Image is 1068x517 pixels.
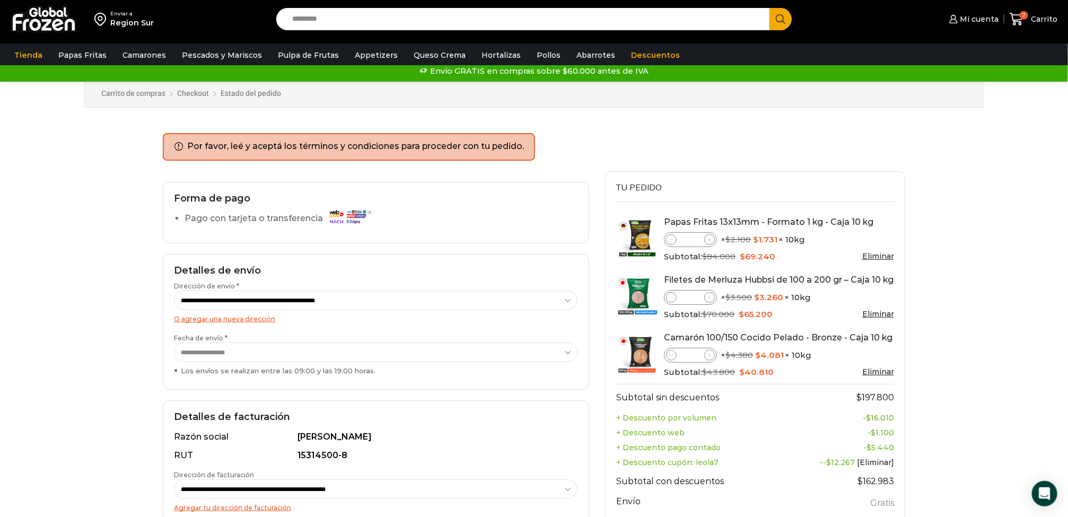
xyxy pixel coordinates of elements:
span: $ [702,367,707,377]
td: - [784,410,894,425]
h2: Forma de pago [174,193,578,205]
div: Subtotal: [664,309,894,320]
th: Subtotal con descuentos [616,470,784,494]
a: Papas Fritas [53,45,112,65]
a: Pescados y Mariscos [177,45,267,65]
bdi: 3.500 [725,292,752,302]
a: Eliminar [862,251,894,261]
div: RUT [174,450,295,462]
a: Camarones [117,45,171,65]
span: $ [725,350,730,360]
span: $ [856,392,862,402]
img: Pago con tarjeta o transferencia [326,207,374,226]
span: 12.267 [826,458,855,467]
a: Pulpa de Frutas [273,45,344,65]
bdi: 65.200 [739,309,773,319]
bdi: 1.100 [871,428,894,437]
a: Papas Fritas 13x13mm - Formato 1 kg - Caja 10 kg [664,217,873,227]
bdi: 1.731 [753,234,777,244]
select: Dirección de facturación [174,479,577,499]
a: Abarrotes [571,45,620,65]
bdi: 70.000 [702,309,734,319]
a: Tienda [9,45,48,65]
span: $ [702,309,707,319]
div: × × 10kg [664,290,894,305]
th: + Descuento pago contado [616,440,784,455]
bdi: 69.240 [740,251,775,261]
a: Mi cuenta [947,8,999,30]
td: - [784,440,894,455]
div: Los envíos se realizan entre las 09:00 y las 19:00 horas. [174,366,578,376]
div: Open Intercom Messenger [1032,481,1057,506]
th: + Descuento web [616,425,784,440]
h2: Detalles de facturación [174,411,578,423]
td: -- [784,455,894,470]
a: Filetes de Merluza Hubbsi de 100 a 200 gr – Caja 10 kg [664,275,894,285]
input: Product quantity [677,349,704,362]
label: Gratis [870,496,894,511]
input: Product quantity [677,291,704,304]
a: Pollos [531,45,566,65]
span: 7 [1020,11,1028,20]
a: Eliminar [862,367,894,376]
a: Eliminar [862,309,894,319]
label: Dirección de facturación [174,470,578,499]
div: × × 10kg [664,232,894,247]
span: $ [739,309,744,319]
span: $ [740,251,745,261]
span: $ [755,350,760,360]
h2: Detalles de envío [174,265,578,277]
label: Fecha de envío * [174,334,578,376]
span: $ [871,428,876,437]
label: Dirección de envío * [174,282,578,310]
bdi: 4.380 [725,350,753,360]
span: $ [739,367,745,377]
bdi: 84.000 [702,251,736,261]
a: Appetizers [349,45,403,65]
select: Fecha de envío * Los envíos se realizan entre las 09:00 y las 19:00 horas. [174,343,577,362]
select: Dirección de envío * [174,291,577,310]
div: Razón social [174,431,295,443]
a: 7 Carrito [1010,7,1057,32]
bdi: 162.983 [857,476,894,486]
div: Subtotal: [664,366,894,378]
img: address-field-icon.svg [94,10,110,28]
div: × × 10kg [664,348,894,363]
bdi: 4.081 [755,350,784,360]
label: Pago con tarjeta o transferencia [185,209,377,228]
input: Product quantity [677,233,704,246]
div: Region Sur [110,17,154,28]
bdi: 40.810 [739,367,774,377]
bdi: 3.260 [754,292,783,302]
a: Hortalizas [476,45,526,65]
a: Camarón 100/150 Cocido Pelado - Bronze - Caja 10 kg [664,332,892,343]
div: Subtotal: [664,251,894,262]
bdi: 197.800 [856,392,894,402]
th: + Descuento cupón: leola7 [616,455,784,470]
a: O agregar una nueva dirección [174,315,275,323]
bdi: 5.440 [866,443,894,452]
bdi: 43.800 [702,367,735,377]
a: Descuentos [626,45,685,65]
span: $ [702,251,707,261]
span: $ [857,476,863,486]
th: + Descuento por volumen [616,410,784,425]
span: $ [754,292,759,302]
div: 15314500-8 [297,450,572,462]
bdi: 16.010 [866,413,894,423]
span: $ [826,458,831,467]
li: Por favor, leé y aceptá los términos y condiciones para proceder con tu pedido. [187,141,524,153]
th: Subtotal sin descuentos [616,384,784,410]
td: - [784,425,894,440]
button: Search button [769,8,792,30]
span: $ [725,292,730,302]
span: $ [866,443,871,452]
a: [Eliminar] [857,458,894,467]
div: [PERSON_NAME] [297,431,572,443]
a: Carrito de compras [102,89,166,99]
span: Tu pedido [616,182,662,194]
span: $ [753,234,758,244]
span: Carrito [1028,14,1057,24]
span: Mi cuenta [958,14,999,24]
div: Enviar a [110,10,154,17]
